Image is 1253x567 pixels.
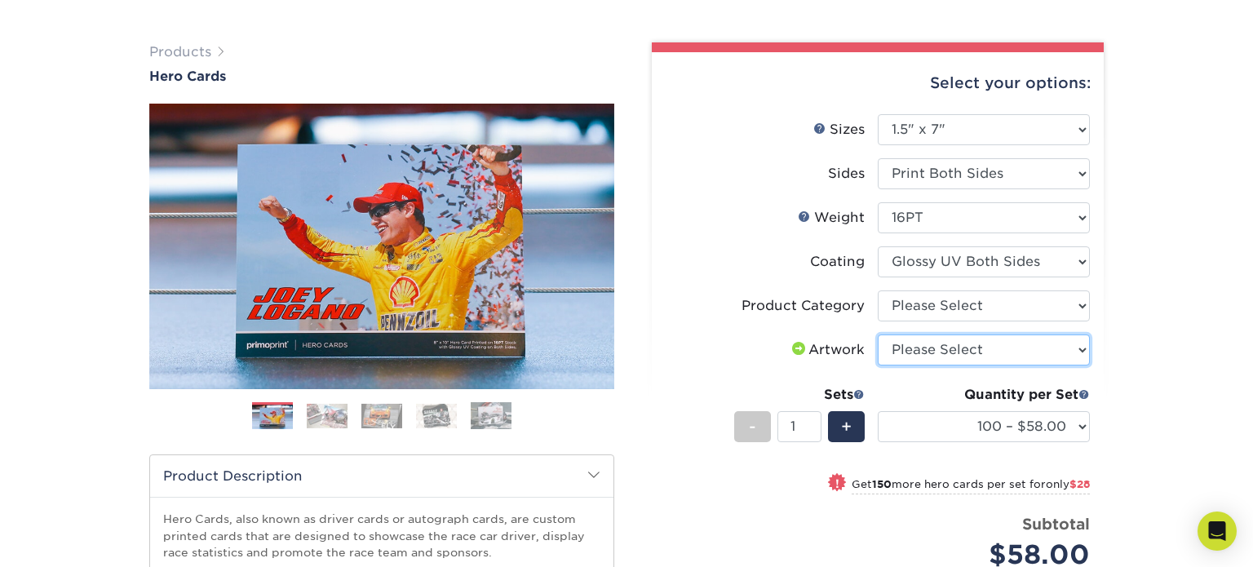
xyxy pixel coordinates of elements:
span: ! [835,475,839,492]
div: Product Category [742,296,865,316]
div: Select your options: [665,52,1091,114]
img: Hero Cards 05 [471,402,511,430]
strong: 150 [872,478,892,490]
div: Sizes [813,120,865,140]
div: Sets [734,385,865,405]
img: Hero Cards 03 [361,404,402,428]
img: Hero Cards 01 [252,405,293,430]
span: - [749,414,756,439]
img: Hero Cards 04 [416,404,457,428]
span: + [841,414,852,439]
span: $28 [1069,478,1090,490]
strong: Subtotal [1022,515,1090,533]
a: Products [149,44,211,60]
div: Weight [798,208,865,228]
h2: Product Description [150,455,613,497]
img: Hero Cards 01 [149,100,614,392]
small: Get more hero cards per set for [852,478,1090,494]
span: only [1046,478,1090,490]
div: Sides [828,164,865,184]
a: Hero Cards [149,69,614,84]
img: Hero Cards 02 [307,404,348,428]
div: Coating [810,252,865,272]
div: Artwork [789,340,865,360]
div: Open Intercom Messenger [1198,512,1237,551]
div: Quantity per Set [878,385,1090,405]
